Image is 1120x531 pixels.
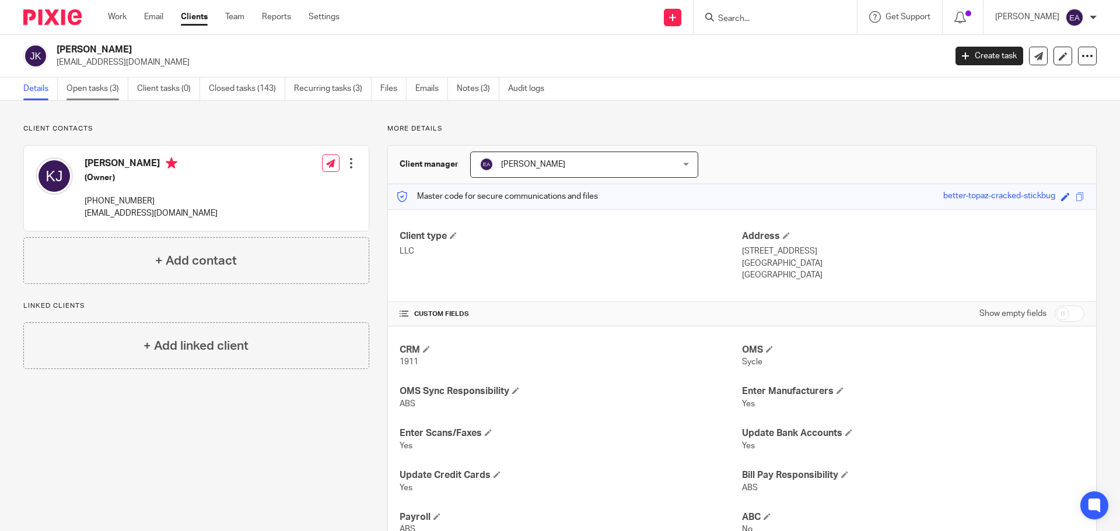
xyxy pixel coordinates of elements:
p: [EMAIL_ADDRESS][DOMAIN_NAME] [85,208,218,219]
p: [GEOGRAPHIC_DATA] [742,269,1084,281]
a: Notes (3) [457,78,499,100]
h4: Address [742,230,1084,242]
span: Yes [400,484,412,492]
a: Emails [415,78,448,100]
p: More details [387,124,1097,133]
p: [PHONE_NUMBER] [85,195,218,207]
h3: Client manager [400,159,459,170]
a: Work [108,11,127,23]
a: Audit logs [508,78,553,100]
h4: Update Bank Accounts [742,427,1084,439]
h4: ABC [742,511,1084,523]
img: svg%3E [480,157,494,171]
p: Master code for secure communications and files [397,191,598,202]
h4: CUSTOM FIELDS [400,310,742,319]
p: Linked clients [23,301,369,311]
h4: Update Credit Cards [400,469,742,481]
img: Pixie [23,9,82,25]
label: Show empty fields [979,308,1046,319]
a: Recurring tasks (3) [294,78,372,100]
h4: [PERSON_NAME] [85,157,218,172]
a: Open tasks (3) [66,78,128,100]
span: Sycle [742,358,762,366]
a: Team [225,11,244,23]
a: Reports [262,11,291,23]
h4: Bill Pay Responsibility [742,469,1084,481]
img: svg%3E [23,44,48,68]
span: [PERSON_NAME] [501,160,565,168]
span: Yes [742,442,755,450]
p: LLC [400,245,742,257]
a: Settings [309,11,339,23]
i: Primary [166,157,177,169]
input: Search [717,14,822,24]
span: Get Support [885,13,930,21]
span: Yes [742,400,755,408]
a: Files [380,78,407,100]
img: svg%3E [36,157,73,195]
a: Clients [181,11,208,23]
a: Create task [956,47,1023,65]
a: Client tasks (0) [137,78,200,100]
p: [EMAIL_ADDRESS][DOMAIN_NAME] [57,57,938,68]
span: 1911 [400,358,418,366]
span: ABS [742,484,758,492]
h4: + Add linked client [143,337,249,355]
a: Details [23,78,58,100]
p: Client contacts [23,124,369,133]
h4: Enter Scans/Faxes [400,427,742,439]
p: [PERSON_NAME] [995,11,1059,23]
h4: OMS [742,344,1084,356]
h5: (Owner) [85,172,218,184]
h4: Enter Manufacturers [742,385,1084,398]
h2: [PERSON_NAME] [57,44,762,56]
div: better-topaz-cracked-stickbug [943,190,1055,203]
p: [STREET_ADDRESS] [742,245,1084,257]
h4: CRM [400,344,742,356]
h4: OMS Sync Responsibility [400,385,742,398]
span: ABS [400,400,415,408]
a: Email [144,11,163,23]
span: Yes [400,442,412,450]
h4: Payroll [400,511,742,523]
h4: Client type [400,230,742,242]
img: svg%3E [1065,8,1084,27]
h4: + Add contact [155,252,237,270]
p: [GEOGRAPHIC_DATA] [742,258,1084,269]
a: Closed tasks (143) [209,78,285,100]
